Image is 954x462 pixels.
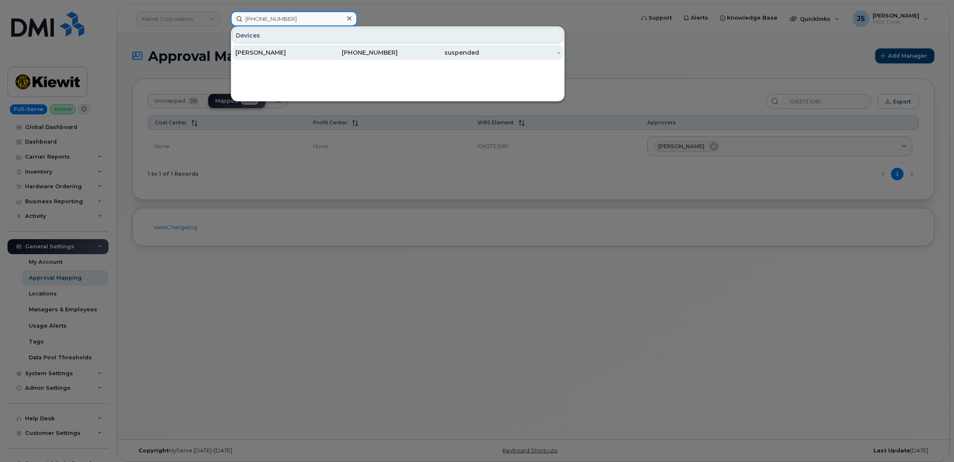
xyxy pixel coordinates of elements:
div: [PHONE_NUMBER] [317,48,398,57]
div: suspended [398,48,479,57]
a: [PERSON_NAME][PHONE_NUMBER]suspended- [232,45,563,60]
div: Devices [232,28,563,43]
iframe: Messenger Launcher [918,426,948,456]
div: [PERSON_NAME] [235,48,317,57]
div: - [479,48,560,57]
